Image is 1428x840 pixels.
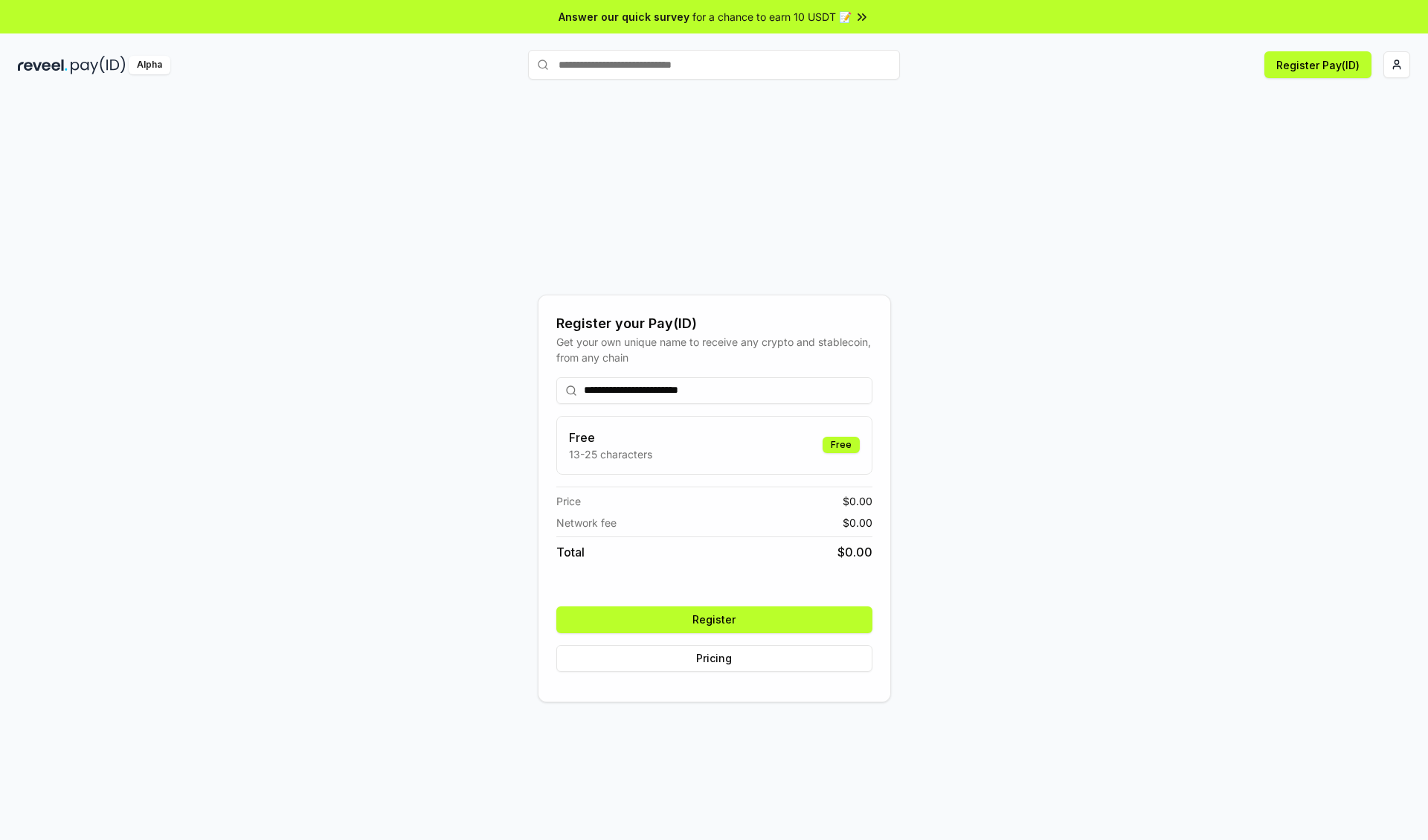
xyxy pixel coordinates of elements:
[823,437,860,453] div: Free
[569,429,652,446] h3: Free
[556,493,581,509] span: Price
[843,493,872,509] span: $ 0.00
[559,9,689,25] span: Answer our quick survey
[18,56,68,74] img: reveel_dark
[129,56,170,74] div: Alpha
[692,9,852,25] span: for a chance to earn 10 USDT 📝
[556,334,872,365] div: Get your own unique name to receive any crypto and stablecoin, from any chain
[843,515,872,530] span: $ 0.00
[837,543,872,561] span: $ 0.00
[556,606,872,633] button: Register
[71,56,126,74] img: pay_id
[556,543,585,561] span: Total
[1264,51,1371,78] button: Register Pay(ID)
[556,645,872,672] button: Pricing
[556,515,617,530] span: Network fee
[556,313,872,334] div: Register your Pay(ID)
[569,446,652,462] p: 13-25 characters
